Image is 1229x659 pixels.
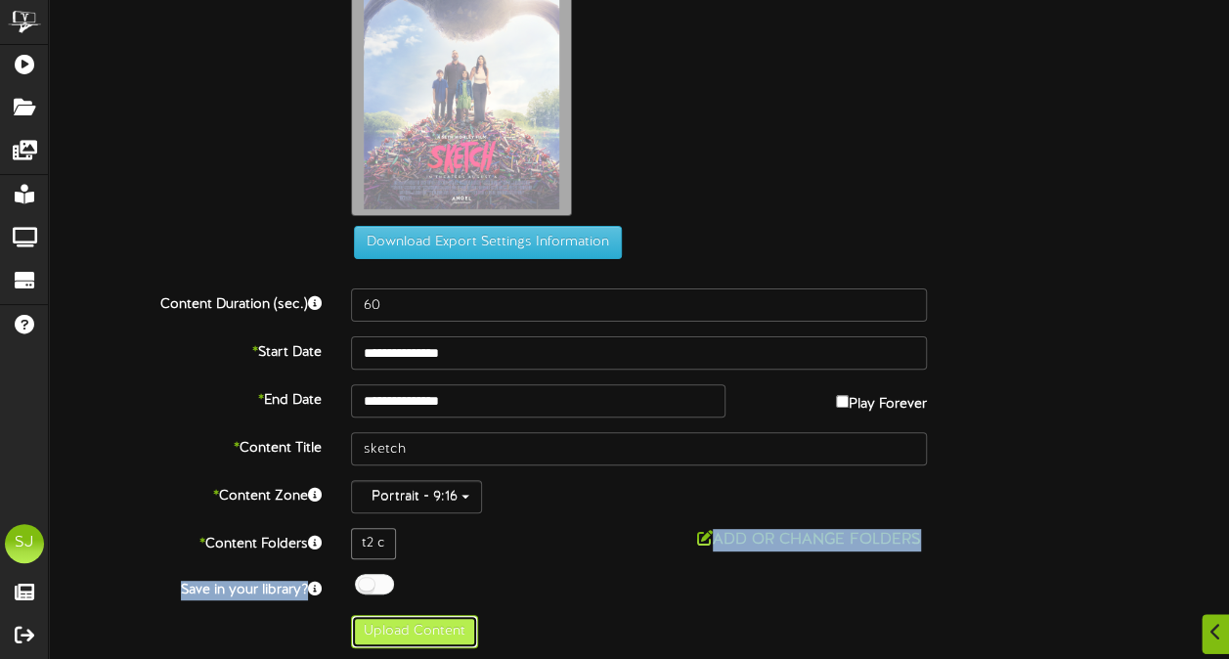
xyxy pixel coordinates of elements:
[836,395,849,408] input: Play Forever
[5,524,44,563] div: SJ
[691,528,927,552] button: Add or Change Folders
[354,226,622,259] button: Download Export Settings Information
[351,480,482,513] button: Portrait - 9:16
[34,288,336,315] label: Content Duration (sec.)
[351,432,927,465] input: Title of this Content
[34,480,336,506] label: Content Zone
[34,574,336,600] label: Save in your library?
[351,528,396,559] div: t2 c
[344,236,622,250] a: Download Export Settings Information
[836,384,927,415] label: Play Forever
[34,336,336,363] label: Start Date
[351,615,478,648] button: Upload Content
[34,432,336,459] label: Content Title
[34,528,336,554] label: Content Folders
[34,384,336,411] label: End Date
